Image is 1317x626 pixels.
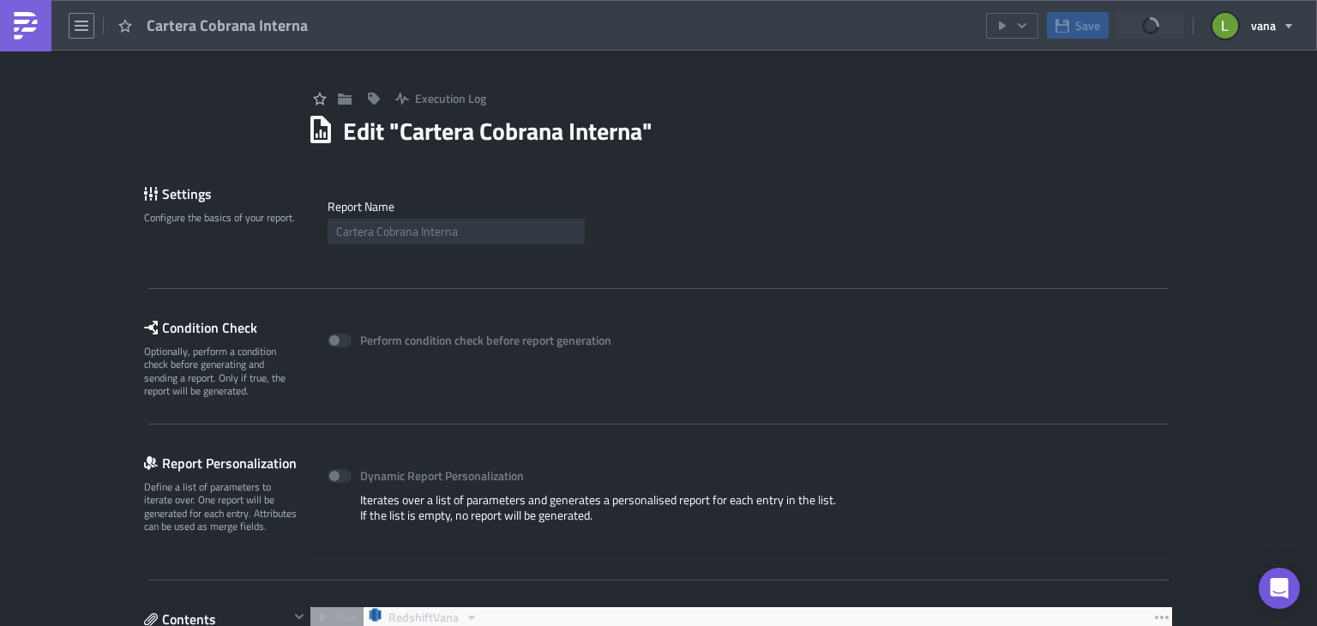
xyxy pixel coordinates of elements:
img: PushMetrics [12,12,39,39]
button: Execution Log [387,85,495,111]
strong: Perform condition check before report generation [360,331,611,349]
div: Open Intercom Messenger [1259,568,1300,609]
button: Share [1117,12,1184,39]
label: Report Nam﻿e [328,199,1155,214]
span: vana [1251,16,1276,34]
img: Avatar [1211,11,1240,40]
button: Save [1047,12,1109,39]
span: Execution Log [415,89,486,107]
div: Configure the basics of your report. [144,211,298,224]
div: Report Personalization [144,450,310,476]
button: vana [1202,7,1304,45]
strong: Dynamic Report Personalization [360,466,524,485]
div: Condition Check [144,315,310,340]
div: Define a list of parameters to iterate over. One report will be generated for each entry. Attribu... [144,480,298,533]
span: Save [1075,16,1100,34]
div: Iterates over a list of parameters and generates a personalised report for each entry in the list... [328,492,1155,536]
h1: Edit " Cartera Cobrana Interna " [343,116,652,147]
div: Optionally, perform a condition check before generating and sending a report. Only if true, the r... [144,345,298,398]
span: Cartera Cobrana Interna [147,15,310,35]
div: Settings [144,181,310,207]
